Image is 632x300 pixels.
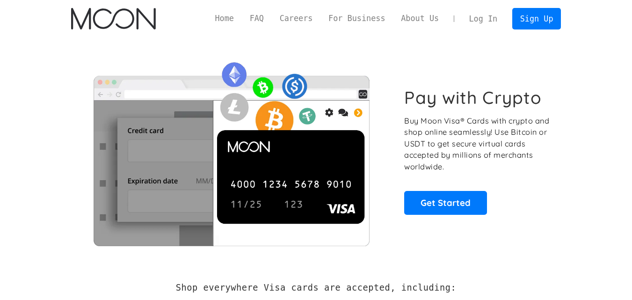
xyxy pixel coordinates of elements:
img: Moon Logo [71,8,156,29]
h1: Pay with Crypto [404,87,542,108]
a: For Business [320,13,393,24]
h2: Shop everywhere Visa cards are accepted, including: [176,283,456,293]
a: Home [207,13,242,24]
p: Buy Moon Visa® Cards with crypto and shop online seamlessly! Use Bitcoin or USDT to get secure vi... [404,115,551,173]
a: FAQ [242,13,272,24]
img: Moon Cards let you spend your crypto anywhere Visa is accepted. [71,56,392,246]
a: Careers [272,13,320,24]
a: Get Started [404,191,487,214]
a: Sign Up [512,8,561,29]
a: About Us [393,13,447,24]
a: Log In [461,8,505,29]
a: home [71,8,156,29]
